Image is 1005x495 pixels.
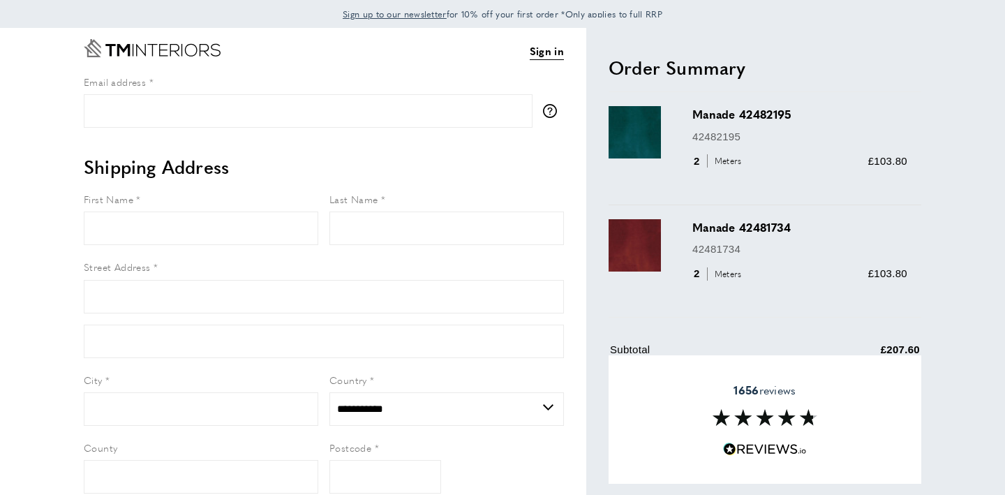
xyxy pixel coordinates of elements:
[707,154,745,168] span: Meters
[734,382,759,398] strong: 1656
[609,219,661,272] img: Manade 42481734
[868,267,907,279] span: £103.80
[734,383,796,397] span: reviews
[84,154,564,179] h2: Shipping Address
[84,373,103,387] span: City
[329,373,367,387] span: Country
[84,441,117,455] span: County
[692,106,907,122] h3: Manade 42482195
[692,241,907,258] p: 42481734
[329,441,371,455] span: Postcode
[692,153,746,170] div: 2
[798,341,921,369] td: £207.60
[609,55,921,80] h2: Order Summary
[713,409,817,426] img: Reviews section
[692,128,907,145] p: 42482195
[707,267,745,281] span: Meters
[84,75,146,89] span: Email address
[692,219,907,235] h3: Manade 42481734
[343,7,447,21] a: Sign up to our newsletter
[530,43,564,60] a: Sign in
[723,443,807,456] img: Reviews.io 5 stars
[868,155,907,167] span: £103.80
[343,8,447,20] span: Sign up to our newsletter
[343,8,662,20] span: for 10% off your first order *Only applies to full RRP
[692,265,746,282] div: 2
[84,260,151,274] span: Street Address
[84,192,133,206] span: First Name
[609,106,661,158] img: Manade 42482195
[84,39,221,57] a: Go to Home page
[610,341,797,369] td: Subtotal
[543,104,564,118] button: More information
[329,192,378,206] span: Last Name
